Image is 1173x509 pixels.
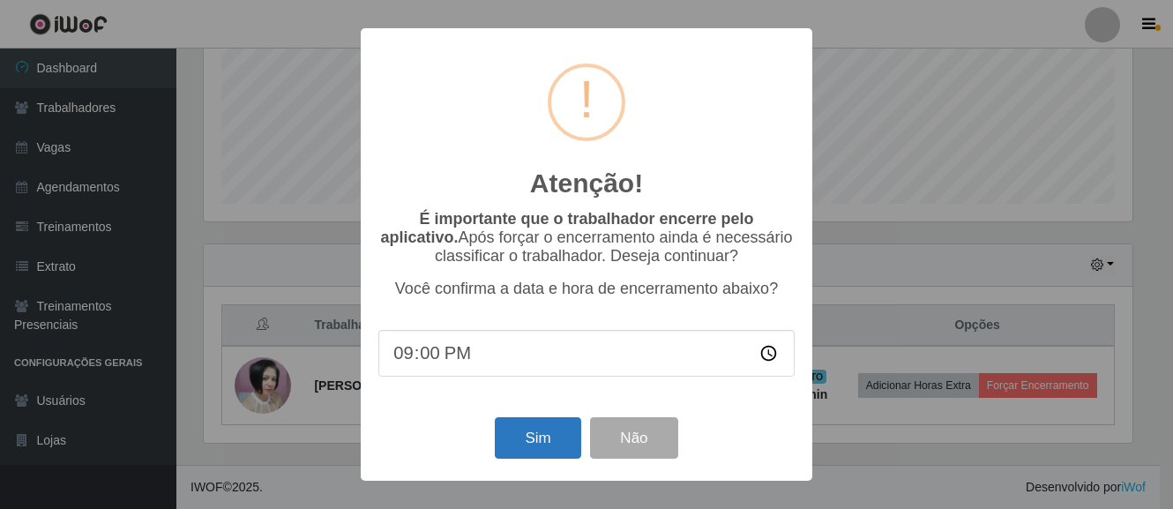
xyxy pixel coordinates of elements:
p: Você confirma a data e hora de encerramento abaixo? [378,280,795,298]
b: É importante que o trabalhador encerre pelo aplicativo. [380,210,753,246]
button: Sim [495,417,580,459]
h2: Atenção! [530,168,643,199]
button: Não [590,417,677,459]
p: Após forçar o encerramento ainda é necessário classificar o trabalhador. Deseja continuar? [378,210,795,266]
